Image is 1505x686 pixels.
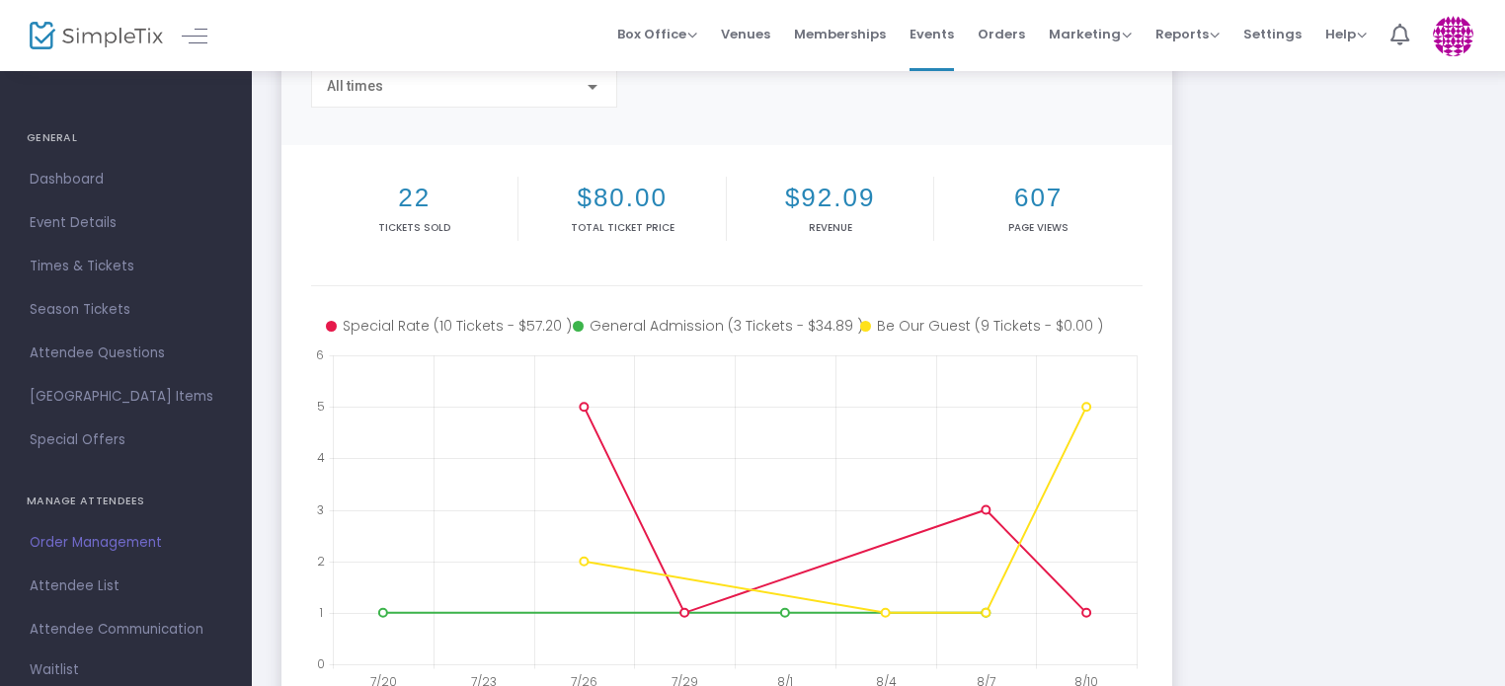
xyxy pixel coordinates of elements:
span: Attendee Questions [30,341,222,366]
span: Marketing [1049,25,1132,43]
span: Times & Tickets [30,254,222,279]
text: 4 [317,449,325,466]
h4: MANAGE ATTENDEES [27,482,225,521]
h2: 22 [315,183,514,213]
span: Event Details [30,210,222,236]
text: 0 [317,655,325,672]
span: Events [910,9,954,59]
span: All times [327,78,383,94]
p: Total Ticket Price [522,220,721,235]
span: Order Management [30,530,222,556]
span: Memberships [794,9,886,59]
span: Box Office [617,25,697,43]
span: Attendee List [30,573,222,599]
span: Orders [978,9,1025,59]
text: 2 [317,552,325,569]
text: 5 [317,398,325,415]
span: Settings [1243,9,1302,59]
span: Venues [721,9,770,59]
p: Tickets sold [315,220,514,235]
text: 1 [319,603,323,620]
span: Reports [1155,25,1220,43]
p: Revenue [731,220,929,235]
span: Season Tickets [30,297,222,323]
text: 3 [317,500,324,517]
span: Waitlist [30,660,79,680]
h2: $80.00 [522,183,721,213]
span: [GEOGRAPHIC_DATA] Items [30,384,222,410]
span: Attendee Communication [30,617,222,643]
p: Page Views [938,220,1138,235]
span: Dashboard [30,167,222,192]
span: Help [1325,25,1367,43]
h2: 607 [938,183,1138,213]
h4: GENERAL [27,118,225,158]
text: 6 [316,346,324,363]
span: Special Offers [30,427,222,453]
h2: $92.09 [731,183,929,213]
